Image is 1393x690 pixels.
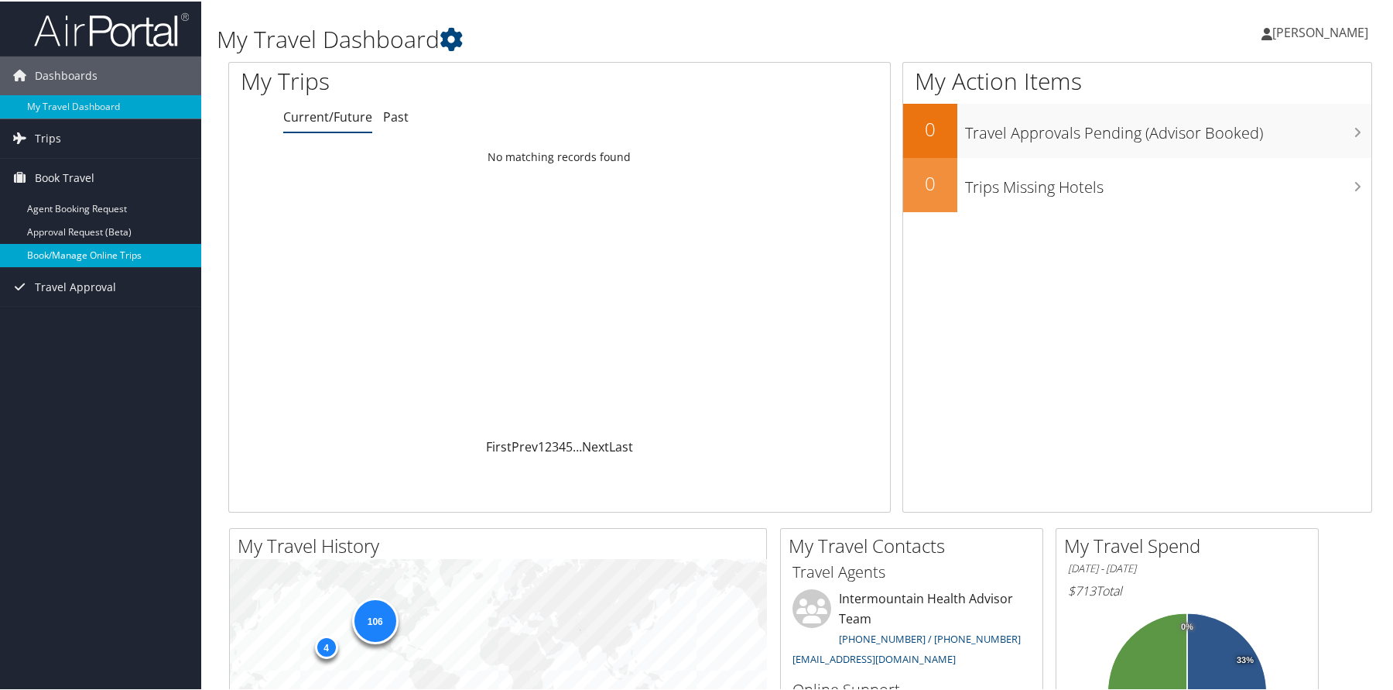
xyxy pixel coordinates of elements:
a: Current/Future [283,107,372,124]
a: Prev [512,437,538,454]
a: 5 [566,437,573,454]
h1: My Trips [241,64,603,96]
h2: 0 [903,169,957,195]
a: 2 [545,437,552,454]
a: First [486,437,512,454]
td: No matching records found [229,142,890,170]
a: Next [582,437,609,454]
a: 0Trips Missing Hotels [903,156,1371,211]
img: airportal-logo.png [34,10,189,46]
a: 4 [559,437,566,454]
h3: Trips Missing Hotels [965,167,1371,197]
a: 1 [538,437,545,454]
h1: My Action Items [903,64,1371,96]
tspan: 33% [1237,654,1254,664]
a: Past [383,107,409,124]
tspan: 0% [1181,621,1193,630]
h2: My Travel Spend [1064,531,1318,558]
a: [EMAIL_ADDRESS][DOMAIN_NAME] [792,651,956,664]
h2: My Travel Contacts [789,531,1042,558]
h3: Travel Approvals Pending (Advisor Booked) [965,113,1371,142]
a: 3 [552,437,559,454]
h2: My Travel History [238,531,766,558]
span: [PERSON_NAME] [1272,22,1368,39]
span: Dashboards [35,55,98,94]
div: 4 [314,633,337,657]
span: $713 [1068,581,1096,598]
span: Trips [35,118,61,156]
h6: [DATE] - [DATE] [1068,560,1306,575]
h6: Total [1068,581,1306,598]
span: … [573,437,582,454]
div: 106 [351,596,398,643]
li: Intermountain Health Advisor Team [785,588,1039,671]
a: Last [609,437,633,454]
a: 0Travel Approvals Pending (Advisor Booked) [903,102,1371,156]
span: Travel Approval [35,266,116,305]
span: Book Travel [35,157,94,196]
a: [PERSON_NAME] [1261,8,1384,54]
h1: My Travel Dashboard [217,22,994,54]
a: [PHONE_NUMBER] / [PHONE_NUMBER] [839,630,1021,644]
h2: 0 [903,115,957,141]
h3: Travel Agents [792,560,1031,582]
